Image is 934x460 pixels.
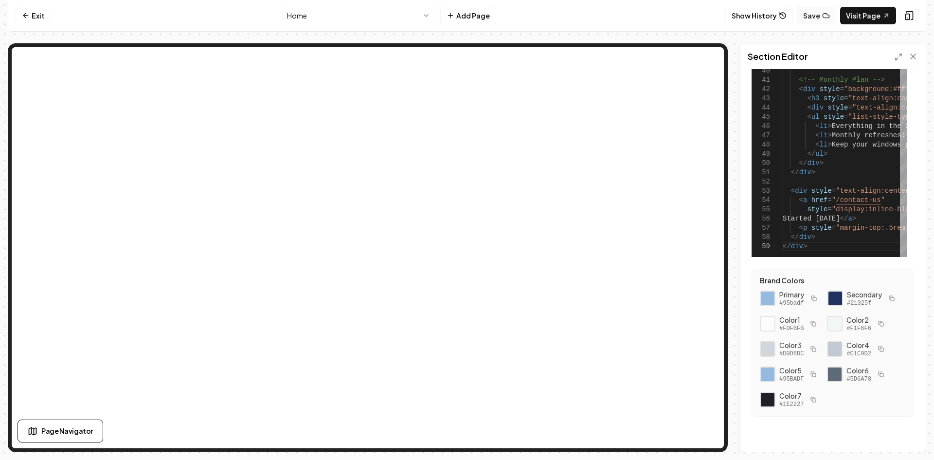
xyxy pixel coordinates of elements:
span: = [844,94,848,102]
div: Click to copy primary color [760,291,775,306]
span: /contact-us [836,196,880,204]
span: Page Navigator [41,426,93,436]
div: 40 [752,66,770,75]
span: div [799,233,811,241]
span: = [827,196,831,204]
span: <!-- Monthly Plan --> [799,76,885,84]
span: < [799,196,803,204]
span: < [791,187,795,195]
span: </ [807,150,815,158]
span: > [827,122,831,130]
span: Color 4 [846,340,871,350]
span: #D0D6DC [779,350,804,358]
div: 45 [752,112,770,122]
div: 54 [752,196,770,205]
span: " [832,196,836,204]
div: 49 [752,149,770,159]
span: #95badf [779,299,804,307]
span: Color 5 [779,366,804,375]
button: Page Navigator [18,420,103,442]
span: </ [791,233,799,241]
div: 50 [752,159,770,168]
div: 53 [752,186,770,196]
div: Click to copy #1E2227 [760,392,775,407]
span: < [799,85,803,93]
span: #C1C9D2 [846,350,871,358]
span: style [824,113,844,121]
label: Brand Colors [760,277,906,284]
span: p [803,224,807,232]
span: Color 7 [779,391,804,401]
span: Color 2 [846,315,871,325]
span: style [824,94,844,102]
span: h3 [811,94,820,102]
span: div [807,159,819,167]
span: div [811,104,824,111]
span: li [820,131,828,139]
span: < [807,113,811,121]
span: </ [791,168,799,176]
div: Click to copy #5D6A78 [827,367,843,382]
span: = [848,104,852,111]
span: #F1F6F6 [846,325,871,332]
span: = [832,187,836,195]
span: Color 6 [846,366,871,375]
span: ul [811,113,820,121]
span: < [807,94,811,102]
span: > [811,168,815,176]
button: Show History [725,7,793,24]
span: = [840,85,844,93]
div: 47 [752,131,770,140]
span: style [820,85,840,93]
span: div [799,168,811,176]
div: 58 [752,233,770,242]
div: 41 [752,75,770,85]
div: 57 [752,223,770,233]
span: a [848,215,852,222]
span: > [811,233,815,241]
div: Click to copy #D0D6DC [760,341,775,357]
div: 48 [752,140,770,149]
span: style [807,205,827,213]
div: 43 [752,94,770,103]
span: Color 3 [779,340,804,350]
span: ul [815,150,824,158]
div: 52 [752,177,770,186]
span: #FDFBFB [779,325,804,332]
span: div [791,242,803,250]
div: Click to copy secondary color [827,291,843,306]
span: li [820,141,828,148]
span: < [815,122,819,130]
span: </ [799,159,808,167]
a: Exit [16,7,51,24]
span: < [799,224,803,232]
div: 51 [752,168,770,177]
span: " [881,196,885,204]
span: > [803,242,807,250]
span: = [844,113,848,121]
span: Color 1 [779,315,804,325]
span: #95BADF [779,375,804,383]
span: = [827,205,831,213]
span: #5D6A78 [846,375,871,383]
span: #1E2227 [779,401,804,408]
span: < [807,104,811,111]
div: 46 [752,122,770,131]
span: < [815,131,819,139]
span: < [815,141,819,148]
span: a [803,196,807,204]
div: Click to copy #95BADF [760,367,775,382]
div: 44 [752,103,770,112]
div: Click to copy #FDFBFB [760,316,775,331]
span: #21325f [847,299,882,307]
span: > [824,150,827,158]
span: Secondary [847,290,882,299]
span: div [795,187,807,195]
span: > [820,159,824,167]
div: 42 [752,85,770,94]
span: > [827,131,831,139]
div: 55 [752,205,770,214]
div: 56 [752,214,770,223]
h2: Section Editor [748,50,808,63]
span: href [811,196,828,204]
